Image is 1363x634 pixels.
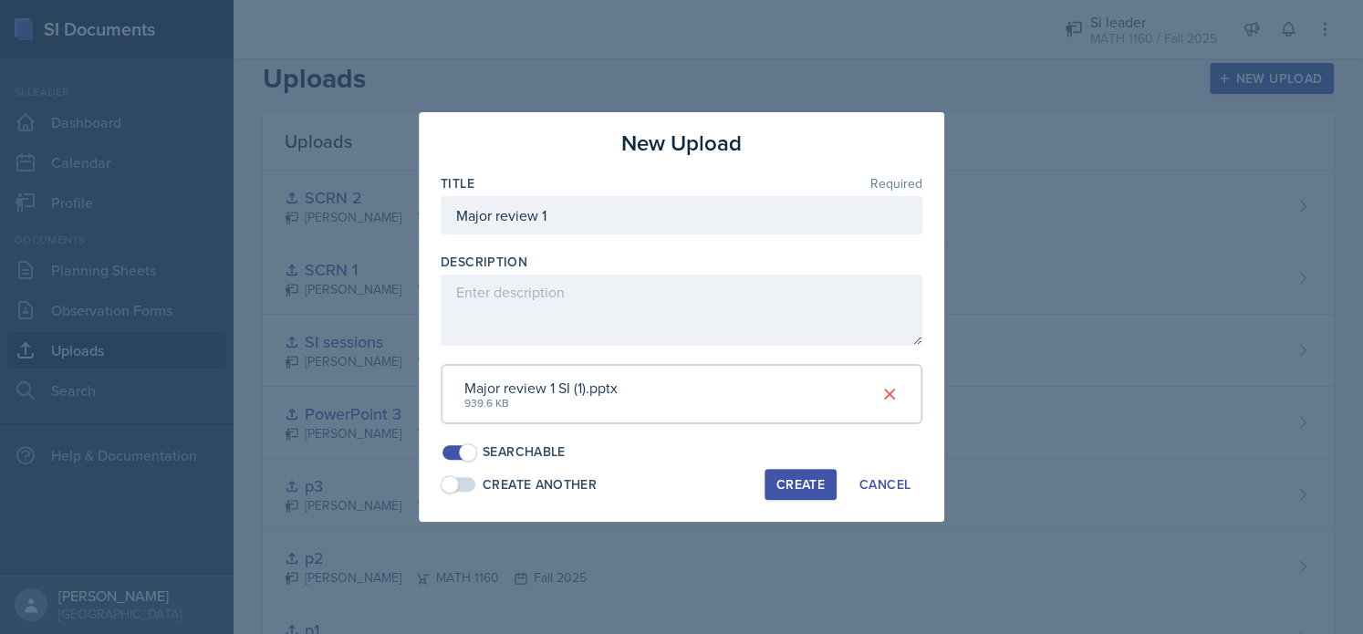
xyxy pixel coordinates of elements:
label: Description [441,253,527,271]
button: Cancel [848,469,922,500]
h3: New Upload [621,127,742,160]
div: 939.6 KB [464,395,618,411]
div: Major review 1 SI (1).pptx [464,377,618,399]
span: Required [870,177,922,190]
div: Searchable [483,442,566,462]
input: Enter title [441,196,922,234]
div: Create Another [483,475,597,494]
button: Create [765,469,837,500]
label: Title [441,174,474,192]
div: Create [776,477,825,492]
div: Cancel [859,477,910,492]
